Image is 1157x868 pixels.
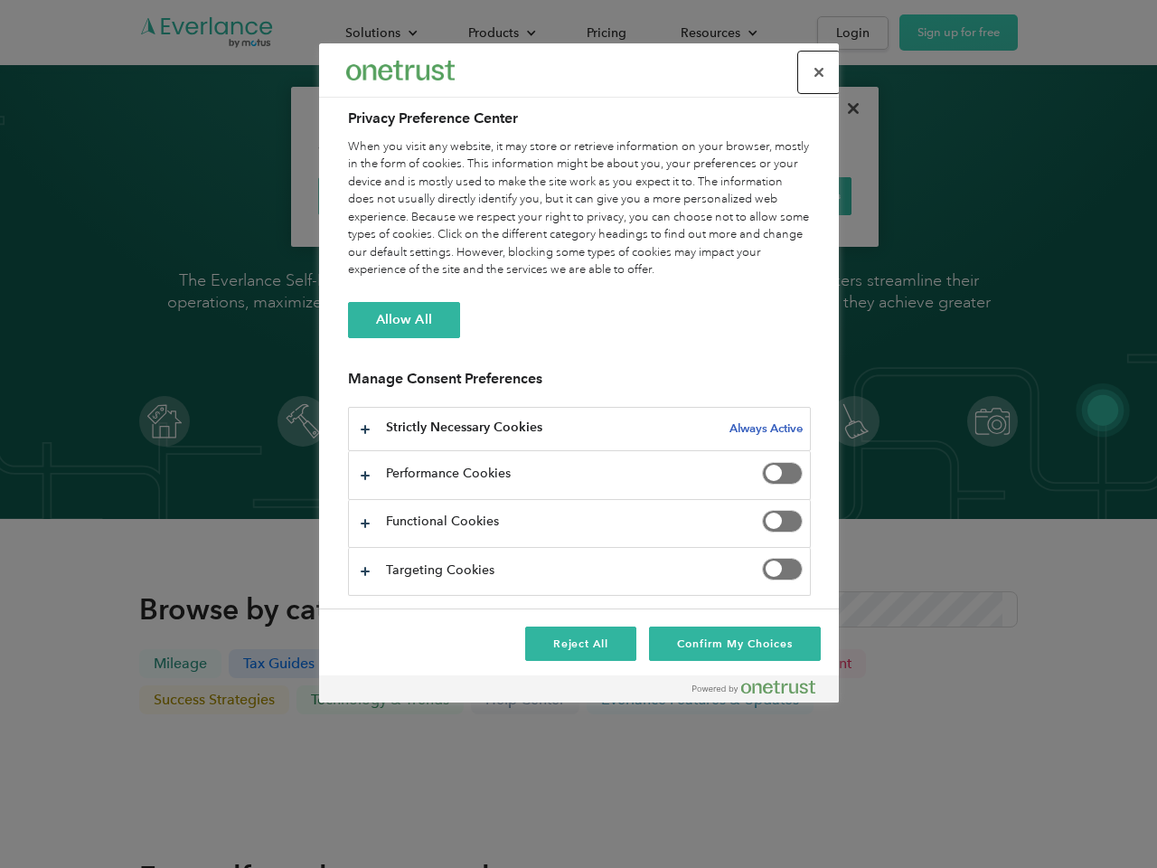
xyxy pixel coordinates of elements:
[346,61,455,80] img: Everlance
[692,680,815,694] img: Powered by OneTrust Opens in a new Tab
[346,52,455,89] div: Everlance
[692,680,830,703] a: Powered by OneTrust Opens in a new Tab
[319,43,839,703] div: Preference center
[319,43,839,703] div: Privacy Preference Center
[348,108,811,129] h2: Privacy Preference Center
[525,627,637,661] button: Reject All
[348,302,460,338] button: Allow All
[799,52,839,92] button: Close
[348,370,811,398] h3: Manage Consent Preferences
[649,627,820,661] button: Confirm My Choices
[348,138,811,279] div: When you visit any website, it may store or retrieve information on your browser, mostly in the f...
